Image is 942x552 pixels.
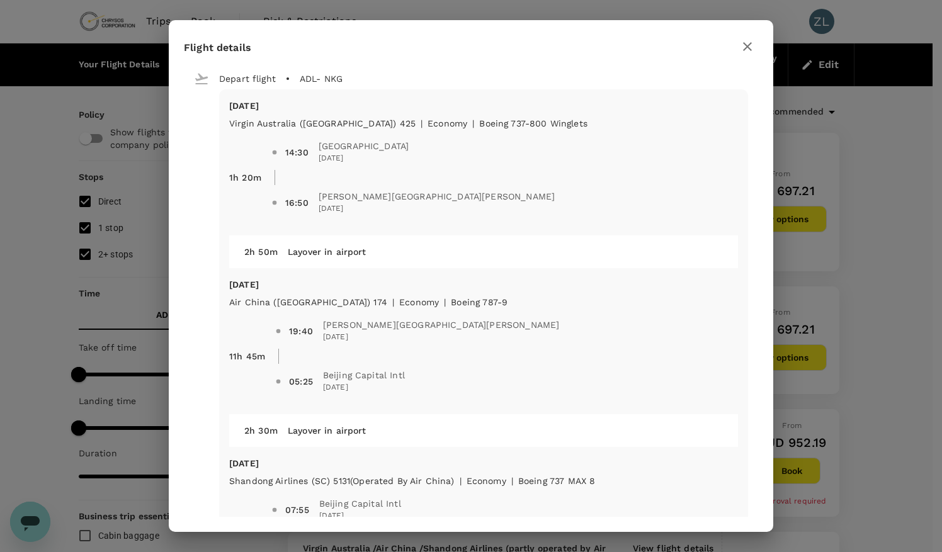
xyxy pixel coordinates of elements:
span: [DATE] [319,203,555,215]
span: [PERSON_NAME][GEOGRAPHIC_DATA][PERSON_NAME] [323,318,559,331]
span: [DATE] [319,510,401,522]
div: 05:25 [289,375,313,388]
p: 11h 45m [229,350,265,363]
span: Beijing Capital Intl [319,497,401,510]
span: | [392,297,394,307]
span: Flight details [184,42,251,54]
span: [DATE] [323,331,559,344]
div: 19:40 [289,325,313,337]
p: [DATE] [229,457,738,470]
p: Boeing 737 MAX 8 [518,475,595,487]
p: Depart flight [219,72,276,85]
p: economy [467,475,506,487]
span: 2h 50m [244,247,278,257]
span: [DATE] [319,152,409,165]
p: economy [428,117,467,130]
p: [DATE] [229,278,738,291]
span: [DATE] [323,381,405,394]
p: 1h 20m [229,171,261,184]
span: | [511,476,513,486]
span: [PERSON_NAME][GEOGRAPHIC_DATA][PERSON_NAME] [319,190,555,203]
div: 16:50 [285,196,309,209]
p: Boeing 737-800 Winglets [479,117,587,130]
p: Virgin Australia ([GEOGRAPHIC_DATA]) 425 [229,117,416,130]
div: 14:30 [285,146,309,159]
span: Layover in airport [288,425,366,436]
span: Beijing Capital Intl [323,369,405,381]
p: ADL - NKG [300,72,343,85]
p: Boeing 787-9 [451,296,508,308]
span: [GEOGRAPHIC_DATA] [319,140,409,152]
span: | [444,297,446,307]
p: [DATE] [229,99,738,112]
p: economy [399,296,439,308]
span: Layover in airport [288,247,366,257]
span: 2h 30m [244,425,278,436]
span: | [472,118,474,128]
div: 07:55 [285,504,309,516]
p: Shandong Airlines (SC) 5131 (Operated by Air China) [229,475,455,487]
span: | [460,476,462,486]
p: Air China ([GEOGRAPHIC_DATA]) 174 [229,296,387,308]
span: | [421,118,423,128]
